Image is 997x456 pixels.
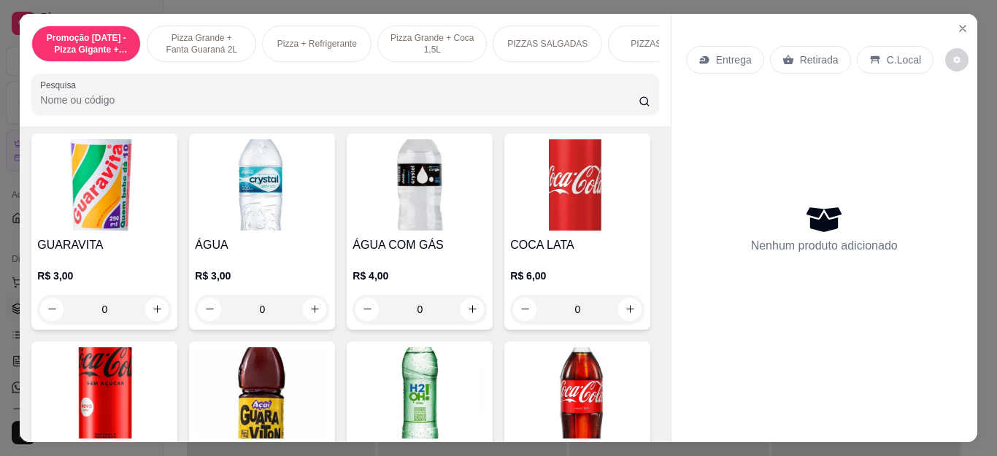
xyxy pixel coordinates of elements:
[951,17,974,40] button: Close
[37,347,172,438] img: product-image
[44,32,128,55] p: Promoção [DATE] - Pizza Gigante + Media Doce
[461,298,484,321] button: increase-product-quantity
[945,48,969,72] button: decrease-product-quantity
[353,139,487,231] img: product-image
[159,32,244,55] p: Pizza Grande + Fanta Guaraná 2L
[887,53,921,67] p: C.Local
[145,298,169,321] button: increase-product-quantity
[513,298,536,321] button: decrease-product-quantity
[510,268,644,283] p: R$ 6,00
[716,53,752,67] p: Entrega
[37,236,172,254] h4: GUARAVITA
[195,139,329,231] img: product-image
[40,93,639,107] input: Pesquisa
[507,38,588,50] p: PIZZAS SALGADAS
[37,139,172,231] img: product-image
[195,236,329,254] h4: ÁGUA
[510,236,644,254] h4: COCA LATA
[353,268,487,283] p: R$ 4,00
[40,298,63,321] button: decrease-product-quantity
[277,38,357,50] p: Pizza + Refrigerante
[355,298,379,321] button: decrease-product-quantity
[198,298,221,321] button: decrease-product-quantity
[353,347,487,438] img: product-image
[40,79,81,91] label: Pesquisa
[510,347,644,438] img: product-image
[510,139,644,231] img: product-image
[37,268,172,283] p: R$ 3,00
[631,38,695,50] p: PIZZAS DOCES
[195,268,329,283] p: R$ 3,00
[751,237,898,255] p: Nenhum produto adicionado
[353,236,487,254] h4: ÁGUA COM GÁS
[800,53,839,67] p: Retirada
[303,298,326,321] button: increase-product-quantity
[390,32,474,55] p: Pizza Grande + Coca 1,5L
[195,347,329,438] img: product-image
[618,298,642,321] button: increase-product-quantity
